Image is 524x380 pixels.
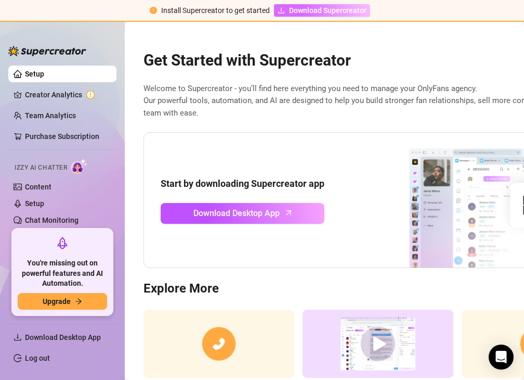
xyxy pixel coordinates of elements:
button: Upgradearrow-right [18,293,107,310]
img: logo-BBDzfeDw.svg [8,46,86,56]
span: arrow-up [283,207,295,219]
a: Setup [25,70,44,78]
span: You're missing out on powerful features and AI Automation. [18,258,107,289]
strong: Start by downloading Supercreator app [161,178,324,189]
span: download [278,7,285,14]
span: rocket [56,237,69,249]
a: Creator Analytics exclamation-circle [25,86,108,103]
span: arrow-right [75,298,82,305]
a: Purchase Subscription [25,128,108,145]
a: Content [25,183,51,191]
span: download [14,333,22,341]
span: Download Supercreator [289,5,366,16]
a: Download Desktop Apparrow-up [161,203,324,224]
span: exclamation-circle [150,7,157,14]
a: Download Supercreator [274,4,370,17]
img: supercreator demo [303,310,453,378]
a: Log out [25,354,50,362]
img: AI Chatter [71,159,87,174]
span: Download Desktop App [193,207,280,220]
span: Download Desktop App [25,333,101,341]
span: Install Supercreator to get started [161,6,270,15]
a: Setup [25,199,44,208]
div: Open Intercom Messenger [489,345,514,370]
img: consulting call [143,310,294,378]
a: Chat Monitoring [25,216,78,224]
span: Izzy AI Chatter [15,163,67,173]
span: Upgrade [43,297,71,306]
a: Team Analytics [25,111,76,120]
